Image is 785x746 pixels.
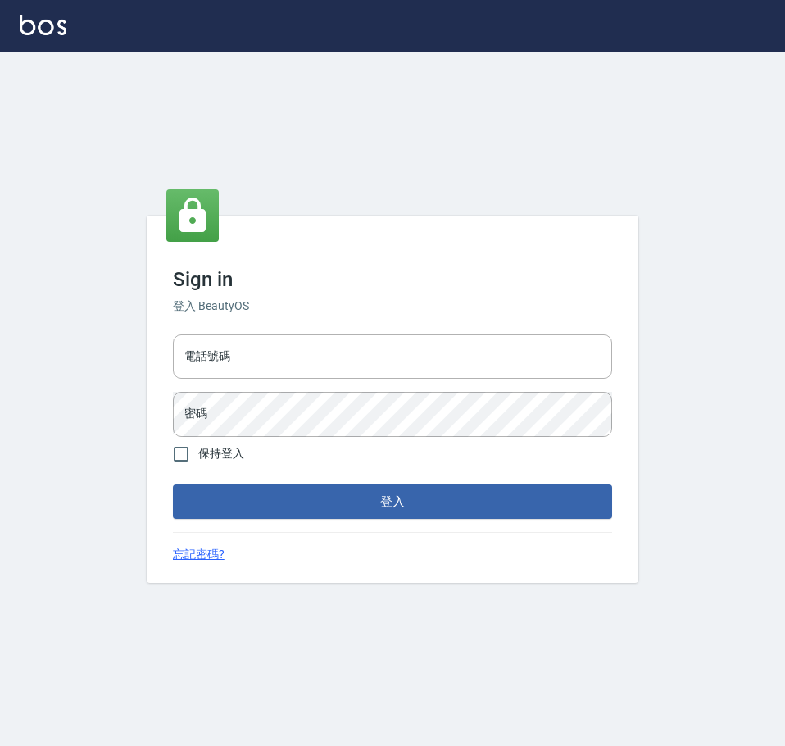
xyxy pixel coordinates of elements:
a: 忘記密碼? [173,546,225,563]
h3: Sign in [173,268,612,291]
img: Logo [20,15,66,35]
button: 登入 [173,484,612,519]
span: 保持登入 [198,445,244,462]
h6: 登入 BeautyOS [173,298,612,315]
